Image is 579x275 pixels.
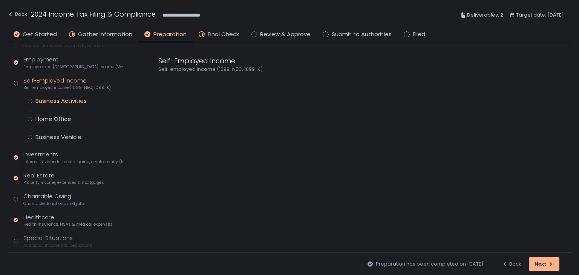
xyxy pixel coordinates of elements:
div: Investments [23,150,123,165]
span: Review & Approve [260,30,311,39]
span: Deliverables: 2 [467,11,503,20]
div: Self-Employed Income [23,76,111,91]
div: Self-employed income (1099-NEC, 1099-K) [158,66,520,73]
span: Preparation has been completed on [DATE] [376,261,484,267]
div: Employment [23,55,123,70]
button: Next [529,257,559,271]
span: Self-employed income (1099-NEC, 1099-K) [23,85,111,90]
div: Charitable Giving [23,192,86,206]
span: Submit to Authorities [332,30,392,39]
span: Gather Information [78,30,132,39]
div: Self-Employed Income [158,56,520,66]
span: Interest, dividends, capital gains, crypto, equity (1099s, K-1s) [23,159,123,165]
span: Property income, expenses & mortgages [23,180,104,185]
div: Back [502,261,521,267]
span: Filed [413,30,425,39]
span: Employee and [DEMOGRAPHIC_DATA] income (W-2s) [23,64,123,70]
div: Special Situations [23,234,92,248]
span: Charitable donations and gifts [23,201,86,206]
span: Get Started [23,30,57,39]
div: Back [8,10,27,19]
span: Contact info, residence, and dependents [23,43,104,49]
span: Target date: [DATE] [516,11,564,20]
h1: 2024 Income Tax Filing & Compliance [31,9,156,19]
span: Preparation [153,30,187,39]
div: Healthcare [23,213,113,228]
button: Back [502,257,521,271]
div: Next [535,261,554,267]
div: Home Office [35,115,71,123]
div: Real Estate [23,171,104,186]
span: Health insurance, HSAs & medical expenses [23,222,113,227]
div: Business Activities [35,97,87,105]
button: Back [8,9,27,21]
span: Final Check [208,30,239,39]
span: Additional income and deductions [23,243,92,248]
div: Business Vehicle [35,133,81,141]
